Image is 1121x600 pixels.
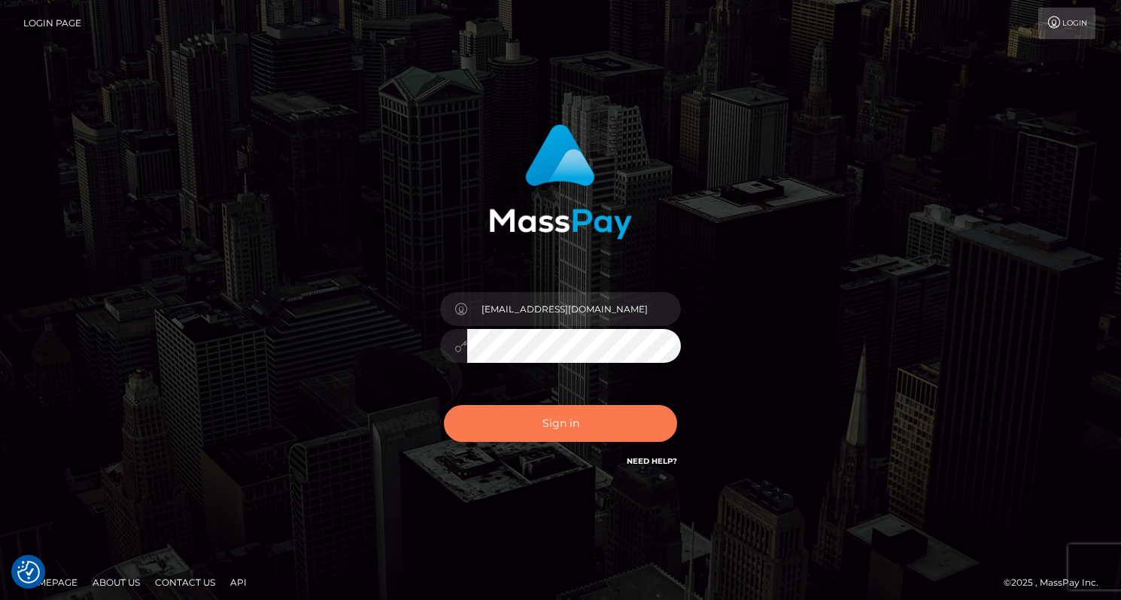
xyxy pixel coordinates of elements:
img: Revisit consent button [17,561,40,583]
a: Contact Us [149,571,221,594]
a: Homepage [17,571,84,594]
input: Username... [467,292,681,326]
div: © 2025 , MassPay Inc. [1004,574,1110,591]
a: Login Page [23,8,81,39]
a: API [224,571,253,594]
a: Login [1038,8,1095,39]
img: MassPay Login [489,124,632,239]
a: About Us [87,571,146,594]
button: Consent Preferences [17,561,40,583]
button: Sign in [444,405,677,442]
a: Need Help? [627,456,677,466]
